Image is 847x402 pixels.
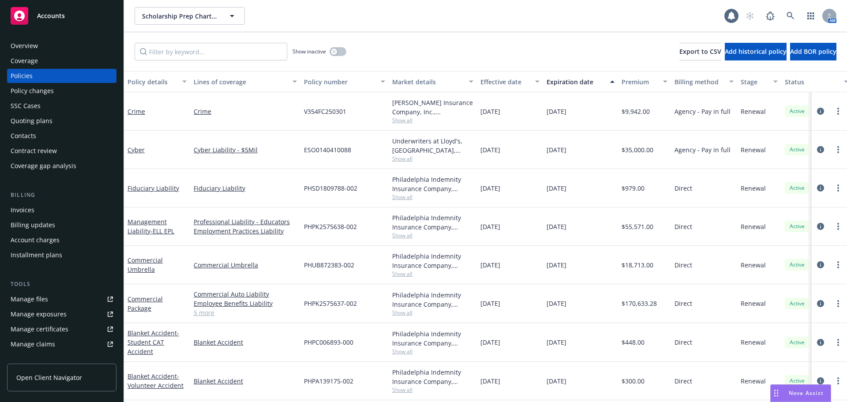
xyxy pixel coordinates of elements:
[392,368,473,386] div: Philadelphia Indemnity Insurance Company, [GEOGRAPHIC_DATA] Insurance Companies
[389,71,477,92] button: Market details
[7,307,116,321] a: Manage exposures
[194,217,297,226] a: Professional Liability - Educators
[622,299,657,308] span: $170,633.28
[194,184,297,193] a: Fiduciary Liability
[7,322,116,336] a: Manage certificates
[770,384,831,402] button: Nova Assist
[7,218,116,232] a: Billing updates
[788,184,806,192] span: Active
[815,183,826,193] a: circleInformation
[7,129,116,143] a: Contacts
[480,184,500,193] span: [DATE]
[304,184,357,193] span: PHSD1809788-002
[480,107,500,116] span: [DATE]
[11,337,55,351] div: Manage claims
[543,71,618,92] button: Expiration date
[127,256,163,274] a: Commercial Umbrella
[11,292,48,306] div: Manage files
[788,222,806,230] span: Active
[11,322,68,336] div: Manage certificates
[392,77,464,86] div: Market details
[11,129,36,143] div: Contacts
[194,299,297,308] a: Employee Benefits Liability
[675,77,724,86] div: Billing method
[547,299,566,308] span: [DATE]
[725,47,787,56] span: Add historical policy
[547,184,566,193] span: [DATE]
[7,203,116,217] a: Invoices
[7,352,116,366] a: Manage BORs
[194,376,297,386] a: Blanket Accident
[622,338,645,347] span: $448.00
[194,226,297,236] a: Employment Practices Liability
[788,300,806,308] span: Active
[790,47,836,56] span: Add BOR policy
[675,260,692,270] span: Direct
[392,309,473,316] span: Show all
[7,159,116,173] a: Coverage gap analysis
[741,145,766,154] span: Renewal
[304,77,375,86] div: Policy number
[127,372,184,390] a: Blanket Accident
[802,7,820,25] a: Switch app
[392,213,473,232] div: Philadelphia Indemnity Insurance Company, [GEOGRAPHIC_DATA] Insurance Companies
[392,136,473,155] div: Underwriters at Lloyd's, [GEOGRAPHIC_DATA], [PERSON_NAME] of [GEOGRAPHIC_DATA], RT Specialty Insu...
[11,352,52,366] div: Manage BORs
[833,298,843,309] a: more
[785,77,839,86] div: Status
[741,77,768,86] div: Stage
[741,338,766,347] span: Renewal
[11,248,62,262] div: Installment plans
[480,145,500,154] span: [DATE]
[480,260,500,270] span: [DATE]
[547,338,566,347] span: [DATE]
[741,184,766,193] span: Renewal
[194,145,297,154] a: Cyber Liability - $5Mil
[675,184,692,193] span: Direct
[833,144,843,155] a: more
[11,54,38,68] div: Coverage
[741,299,766,308] span: Renewal
[135,43,287,60] input: Filter by keyword...
[815,106,826,116] a: circleInformation
[7,292,116,306] a: Manage files
[16,373,82,382] span: Open Client Navigator
[7,233,116,247] a: Account charges
[480,338,500,347] span: [DATE]
[679,47,721,56] span: Export to CSV
[741,222,766,231] span: Renewal
[7,248,116,262] a: Installment plans
[622,260,653,270] span: $18,713.00
[547,260,566,270] span: [DATE]
[671,71,737,92] button: Billing method
[782,7,799,25] a: Search
[7,114,116,128] a: Quoting plans
[304,107,346,116] span: V354FC250301
[127,77,177,86] div: Policy details
[11,99,41,113] div: SSC Cases
[11,144,57,158] div: Contract review
[833,376,843,386] a: more
[304,299,357,308] span: PHPK2575637-002
[815,298,826,309] a: circleInformation
[304,222,357,231] span: PHPK2575638-002
[788,377,806,385] span: Active
[300,71,389,92] button: Policy number
[7,4,116,28] a: Accounts
[194,260,297,270] a: Commercial Umbrella
[392,290,473,309] div: Philadelphia Indemnity Insurance Company, [GEOGRAPHIC_DATA] Insurance Companies
[11,233,60,247] div: Account charges
[675,338,692,347] span: Direct
[622,77,658,86] div: Premium
[7,39,116,53] a: Overview
[194,107,297,116] a: Crime
[37,12,65,19] span: Accounts
[622,107,650,116] span: $9,942.00
[7,144,116,158] a: Contract review
[392,386,473,394] span: Show all
[761,7,779,25] a: Report a Bug
[815,337,826,348] a: circleInformation
[127,146,145,154] a: Cyber
[304,260,354,270] span: PHUB872383-002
